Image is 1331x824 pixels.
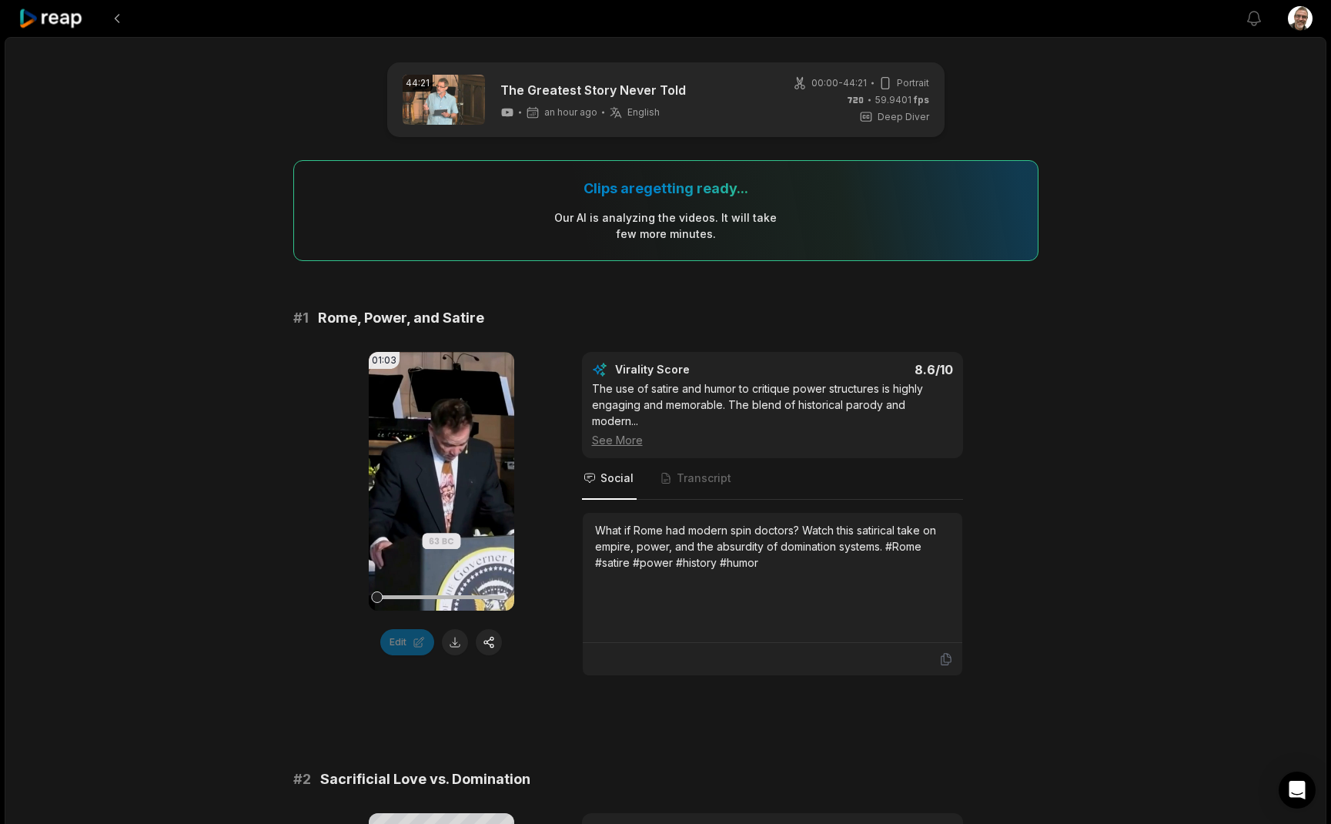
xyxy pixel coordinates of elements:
[500,81,686,99] a: The Greatest Story Never Told
[595,522,950,571] div: What if Rome had modern spin doctors? Watch this satirical take on empire, power, and the absurdi...
[592,380,953,448] div: The use of satire and humor to critique power structures is highly engaging and memorable. The bl...
[878,110,929,124] span: Deep Diver
[584,179,748,197] div: Clips are getting ready...
[544,106,597,119] span: an hour ago
[811,76,867,90] span: 00:00 - 44:21
[875,93,929,107] span: 59.9401
[677,471,731,486] span: Transcript
[582,458,963,500] nav: Tabs
[293,307,309,329] span: # 1
[553,209,778,242] div: Our AI is analyzing the video s . It will take few more minutes.
[380,629,434,655] button: Edit
[293,769,311,790] span: # 2
[600,471,634,486] span: Social
[369,352,514,611] video: Your browser does not support mp4 format.
[897,76,929,90] span: Portrait
[615,362,781,377] div: Virality Score
[1279,772,1316,809] div: Open Intercom Messenger
[318,307,484,329] span: Rome, Power, and Satire
[592,432,953,448] div: See More
[320,769,530,790] span: Sacrificial Love vs. Domination
[627,106,660,119] span: English
[914,94,929,106] span: fps
[788,362,953,377] div: 8.6 /10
